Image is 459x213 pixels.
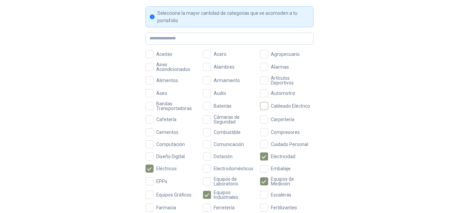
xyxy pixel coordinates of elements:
span: Computación [154,142,187,147]
span: Compresores [268,130,302,135]
span: Comunicación [211,142,247,147]
span: Electricidad [268,154,298,159]
span: Carpintería [268,117,297,122]
span: Bandas Transportadoras [154,101,199,111]
span: Alambres [211,65,237,69]
span: Acero [211,52,229,57]
span: Baterías [211,104,234,108]
span: Cámaras de Seguridad [211,115,256,124]
span: Embalaje [268,166,293,171]
span: Aceites [154,52,175,57]
span: Farmacia [154,205,179,210]
span: Equipos de Medición [268,177,314,186]
span: Combustible [211,130,243,135]
span: Electrodomésticos [211,166,256,171]
span: Diseño Digital [154,154,187,159]
span: Armamento [211,78,243,83]
span: Alarmas [268,65,292,69]
span: Automotriz [268,91,298,96]
span: info-circle [150,14,155,19]
span: EPPs [154,179,170,184]
span: Escaleras [268,192,294,197]
span: Agropecuario [268,52,302,57]
div: Seleccione la mayor cantidad de categorias que se acomoden a tu portafolio [157,9,309,24]
span: Aseo [154,91,170,96]
span: Equipos de Laboratorio [211,177,256,186]
span: Cuidado Personal [268,142,311,147]
span: Cafetería [154,117,179,122]
span: Equipos Gráficos [154,192,194,197]
span: Audio [211,91,229,96]
span: Cableado Eléctrico [268,104,313,108]
span: Artículos Deportivos [268,76,314,85]
span: Eléctricos [154,166,179,171]
span: Fertilizantes [268,205,300,210]
span: Cementos [154,130,181,135]
span: Aires Acondicionados [154,62,199,72]
span: Dotación [211,154,235,159]
span: Alimentos [154,78,181,83]
span: Ferretería [211,205,237,210]
span: Equipos Industriales [211,190,256,200]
